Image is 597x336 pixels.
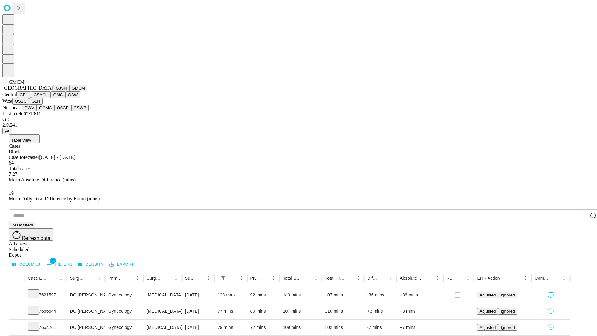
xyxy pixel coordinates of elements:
button: Adjusted [477,308,498,315]
div: 79 mins [218,320,244,335]
div: Gynecology [108,303,140,319]
button: Sort [86,274,95,282]
button: Sort [303,274,312,282]
div: 2.0.241 [2,122,595,128]
div: +7 mins [400,320,440,335]
button: GCMC [37,105,54,111]
span: 1 [50,258,56,264]
button: OSW [66,91,81,98]
button: OSSC [12,98,29,105]
div: Case Epic Id [28,276,47,281]
button: Sort [345,274,354,282]
div: Absolute Difference [400,276,424,281]
button: Ignored [498,292,517,298]
button: Menu [172,274,180,282]
span: 19 [9,190,14,196]
button: Menu [269,274,278,282]
div: 102 mins [325,320,361,335]
button: GLH [29,98,42,105]
button: Sort [455,274,464,282]
div: Total Scheduled Duration [283,276,302,281]
button: Table View [9,134,40,143]
span: @ [5,129,9,133]
div: [DATE] [185,320,211,335]
button: GMC [51,91,65,98]
button: Expand [12,290,21,301]
button: Sort [501,274,509,282]
button: Adjusted [477,324,498,331]
div: -36 mins [367,287,394,303]
div: Primary Service [108,276,124,281]
span: 64 [9,160,14,166]
button: Menu [464,274,472,282]
span: Ignored [501,325,515,330]
div: GEI [2,117,595,122]
div: EHR Action [477,276,500,281]
div: [DATE] [185,303,211,319]
button: GBH [17,91,31,98]
span: Case forecaster [9,155,39,160]
button: Sort [261,274,269,282]
button: Sort [424,274,433,282]
div: [MEDICAL_DATA] DIAGNOSTIC [146,303,178,319]
button: GSACH [31,91,51,98]
button: Menu [354,274,363,282]
div: 7621597 [28,287,64,303]
div: DO [PERSON_NAME] [PERSON_NAME] Do [70,287,102,303]
div: 128 mins [218,287,244,303]
button: Expand [12,322,21,333]
span: Central [2,92,17,97]
button: Show filters [219,274,228,282]
div: 109 mins [283,320,319,335]
span: Adjusted [479,325,496,330]
span: Total cases [9,166,30,171]
button: GWV [22,105,37,111]
button: Sort [378,274,386,282]
button: Menu [204,274,213,282]
span: Northeast [2,105,22,110]
span: Table View [11,138,31,142]
div: Comments [535,276,550,281]
div: 92 mins [250,287,277,303]
div: 143 mins [283,287,319,303]
div: +3 mins [400,303,440,319]
button: Select columns [10,260,42,269]
button: Expand [12,306,21,317]
button: GSWB [71,105,89,111]
button: Export [108,260,136,269]
div: Predicted In Room Duration [250,276,260,281]
button: Reset filters [9,222,35,228]
div: +3 mins [367,303,394,319]
span: Ignored [501,309,515,314]
div: 107 mins [325,287,361,303]
div: Gynecology [108,287,140,303]
button: GJSH [53,85,69,91]
span: Reset filters [11,223,33,227]
div: [DATE] [185,287,211,303]
span: [GEOGRAPHIC_DATA] [2,85,53,91]
div: [MEDICAL_DATA] [MEDICAL_DATA] AND OR [MEDICAL_DATA] [146,320,178,335]
button: Ignored [498,324,517,331]
span: Refresh data [22,236,50,241]
div: 1 active filter [219,274,228,282]
div: Difference [367,276,377,281]
div: Surgery Date [185,276,195,281]
button: Menu [95,274,104,282]
span: Adjusted [479,293,496,297]
span: Adjusted [479,309,496,314]
span: GMCM [9,79,25,85]
div: +36 mins [400,287,440,303]
div: 77 mins [218,303,244,319]
div: -7 mins [367,320,394,335]
button: Sort [124,274,133,282]
span: 7.27 [9,171,17,177]
button: @ [2,128,12,134]
div: 7666544 [28,303,64,319]
button: GMCM [69,85,87,91]
div: 72 mins [250,320,277,335]
button: Sort [551,274,560,282]
div: [MEDICAL_DATA] [MEDICAL_DATA] AND OR [MEDICAL_DATA] [146,287,178,303]
button: Menu [312,274,320,282]
div: DO [PERSON_NAME] [PERSON_NAME] Do [70,303,102,319]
